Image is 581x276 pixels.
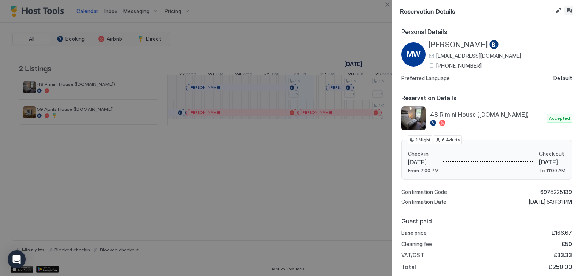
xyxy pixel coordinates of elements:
[401,263,416,271] span: Total
[408,150,439,157] span: Check in
[549,115,570,122] span: Accepted
[554,252,572,259] span: £33.33
[539,150,565,157] span: Check out
[540,189,572,195] span: 6975225139
[408,167,439,173] span: From 2:00 PM
[539,167,565,173] span: To 11:00 AM
[408,158,439,166] span: [DATE]
[407,49,421,60] span: MW
[416,136,430,143] span: 1 Night
[553,75,572,82] span: Default
[436,53,521,59] span: [EMAIL_ADDRESS][DOMAIN_NAME]
[554,6,563,15] button: Edit reservation
[401,106,426,130] div: listing image
[401,198,446,205] span: Confirmation Date
[552,229,572,236] span: £166.67
[429,40,488,50] span: [PERSON_NAME]
[529,198,572,205] span: [DATE] 5:31:31 PM
[401,241,432,248] span: Cleaning fee
[400,6,552,16] span: Reservation Details
[401,252,424,259] span: VAT/GST
[430,111,544,118] span: 48 Rimini House ([DOMAIN_NAME])
[401,229,427,236] span: Base price
[539,158,565,166] span: [DATE]
[564,6,573,15] button: Inbox
[401,217,572,225] span: Guest paid
[442,136,460,143] span: 6 Adults
[401,75,450,82] span: Preferred Language
[562,241,572,248] span: £50
[401,189,447,195] span: Confirmation Code
[436,62,482,69] span: [PHONE_NUMBER]
[548,263,572,271] span: £250.00
[401,28,572,36] span: Personal Details
[401,94,572,102] span: Reservation Details
[8,250,26,268] div: Open Intercom Messenger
